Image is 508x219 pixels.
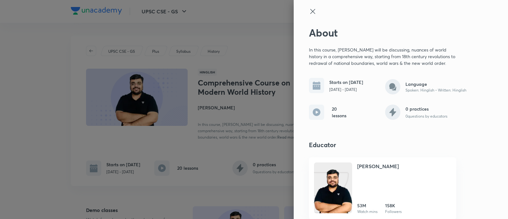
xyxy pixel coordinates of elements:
h6: Language [405,81,466,87]
p: [DATE] - [DATE] [329,87,363,92]
p: Watch mins [357,209,378,215]
h2: About [309,27,471,39]
p: Followers [385,209,402,215]
p: In this course, [PERSON_NAME] will be discussing, nuances of world history in a comprehensive way... [309,46,456,66]
h6: 20 lessons [332,106,347,119]
h6: 158K [385,202,402,209]
h6: Starts on [DATE] [329,79,363,86]
h4: Educator [309,140,471,150]
p: Spoken: Hinglish • Written: Hinglish [405,87,466,93]
h6: 0 practices [405,106,447,112]
h4: [PERSON_NAME] [357,162,399,170]
h6: 53M [357,202,378,209]
p: 0 questions by educators [405,113,447,119]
